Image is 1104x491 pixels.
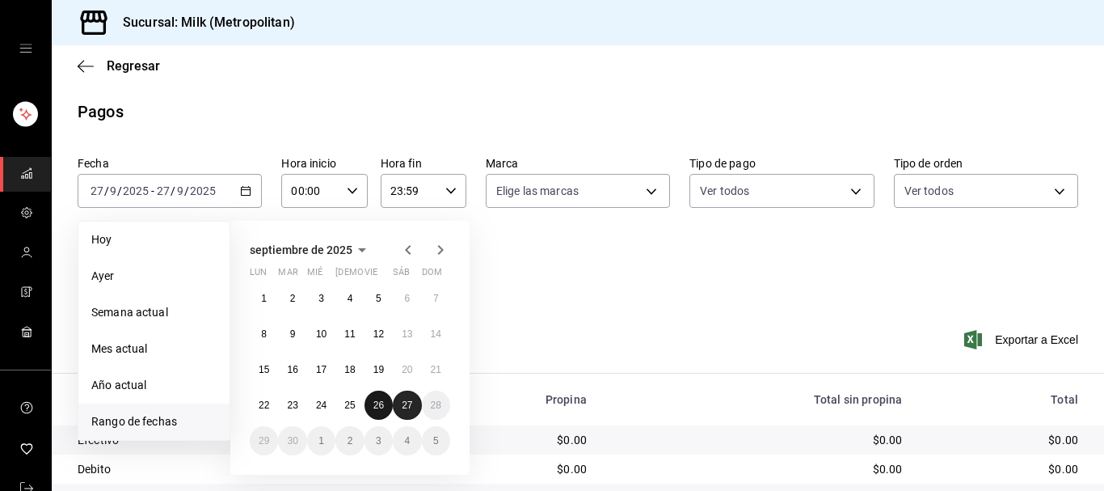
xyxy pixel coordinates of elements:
button: 3 de septiembre de 2025 [307,284,335,313]
abbr: 26 de septiembre de 2025 [373,400,384,411]
button: 4 de septiembre de 2025 [335,284,364,313]
abbr: 2 de septiembre de 2025 [290,293,296,304]
abbr: 11 de septiembre de 2025 [344,328,355,340]
button: 18 de septiembre de 2025 [335,355,364,384]
button: 30 de septiembre de 2025 [278,426,306,455]
button: 9 de septiembre de 2025 [278,320,306,349]
div: Pagos [78,99,124,124]
abbr: viernes [364,267,377,284]
abbr: 4 de octubre de 2025 [404,435,410,447]
button: 15 de septiembre de 2025 [250,355,278,384]
button: 19 de septiembre de 2025 [364,355,393,384]
abbr: 3 de octubre de 2025 [376,435,381,447]
abbr: 27 de septiembre de 2025 [402,400,412,411]
abbr: domingo [422,267,442,284]
abbr: sábado [393,267,410,284]
abbr: 25 de septiembre de 2025 [344,400,355,411]
span: Hoy [91,231,217,248]
label: Hora inicio [281,158,367,169]
span: - [151,184,154,197]
span: Elige las marcas [496,183,579,199]
abbr: 6 de septiembre de 2025 [404,293,410,304]
button: 21 de septiembre de 2025 [422,355,450,384]
abbr: 21 de septiembre de 2025 [431,364,441,375]
abbr: 13 de septiembre de 2025 [402,328,412,340]
label: Hora fin [381,158,466,169]
div: Total sin propina [613,393,902,406]
span: Mes actual [91,341,217,358]
button: 4 de octubre de 2025 [393,426,421,455]
div: $0.00 [613,432,902,448]
div: $0.00 [928,432,1078,448]
abbr: 10 de septiembre de 2025 [316,328,327,340]
label: Tipo de orden [894,158,1078,169]
abbr: 14 de septiembre de 2025 [431,328,441,340]
span: Regresar [107,58,160,74]
abbr: 7 de septiembre de 2025 [433,293,439,304]
button: 2 de septiembre de 2025 [278,284,306,313]
button: 11 de septiembre de 2025 [335,320,364,349]
button: 22 de septiembre de 2025 [250,391,278,420]
abbr: 5 de septiembre de 2025 [376,293,381,304]
button: 8 de septiembre de 2025 [250,320,278,349]
button: 10 de septiembre de 2025 [307,320,335,349]
abbr: miércoles [307,267,322,284]
abbr: 19 de septiembre de 2025 [373,364,384,375]
abbr: lunes [250,267,267,284]
abbr: martes [278,267,297,284]
abbr: jueves [335,267,431,284]
span: / [104,184,109,197]
button: 3 de octubre de 2025 [364,426,393,455]
input: ---- [189,184,217,197]
div: $0.00 [928,461,1078,477]
input: -- [176,184,184,197]
label: Fecha [78,158,262,169]
button: open drawer [19,42,32,55]
button: 25 de septiembre de 2025 [335,391,364,420]
input: ---- [122,184,150,197]
abbr: 5 de octubre de 2025 [433,435,439,447]
abbr: 23 de septiembre de 2025 [287,400,297,411]
button: 23 de septiembre de 2025 [278,391,306,420]
button: 5 de octubre de 2025 [422,426,450,455]
button: 7 de septiembre de 2025 [422,284,450,313]
div: Total [928,393,1078,406]
button: septiembre de 2025 [250,240,372,260]
button: 13 de septiembre de 2025 [393,320,421,349]
abbr: 9 de septiembre de 2025 [290,328,296,340]
button: 28 de septiembre de 2025 [422,391,450,420]
abbr: 20 de septiembre de 2025 [402,364,412,375]
abbr: 18 de septiembre de 2025 [344,364,355,375]
button: 5 de septiembre de 2025 [364,284,393,313]
span: / [184,184,189,197]
abbr: 24 de septiembre de 2025 [316,400,327,411]
div: Debito [78,461,402,477]
button: 26 de septiembre de 2025 [364,391,393,420]
abbr: 22 de septiembre de 2025 [259,400,269,411]
button: Exportar a Excel [967,330,1078,349]
input: -- [90,184,104,197]
button: 24 de septiembre de 2025 [307,391,335,420]
span: Ayer [91,268,217,285]
span: Rango de fechas [91,413,217,430]
button: 17 de septiembre de 2025 [307,355,335,384]
label: Marca [486,158,670,169]
button: 27 de septiembre de 2025 [393,391,421,420]
div: $0.00 [613,461,902,477]
abbr: 4 de septiembre de 2025 [348,293,353,304]
span: Año actual [91,377,217,394]
button: 12 de septiembre de 2025 [364,320,393,349]
span: Ver todos [904,183,954,199]
label: Tipo de pago [689,158,874,169]
abbr: 1 de octubre de 2025 [318,435,324,447]
abbr: 2 de octubre de 2025 [348,435,353,447]
span: Ver todos [700,183,749,199]
abbr: 1 de septiembre de 2025 [261,293,267,304]
button: 14 de septiembre de 2025 [422,320,450,349]
input: -- [156,184,171,197]
abbr: 16 de septiembre de 2025 [287,364,297,375]
abbr: 30 de septiembre de 2025 [287,435,297,447]
abbr: 8 de septiembre de 2025 [261,328,267,340]
button: 2 de octubre de 2025 [335,426,364,455]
